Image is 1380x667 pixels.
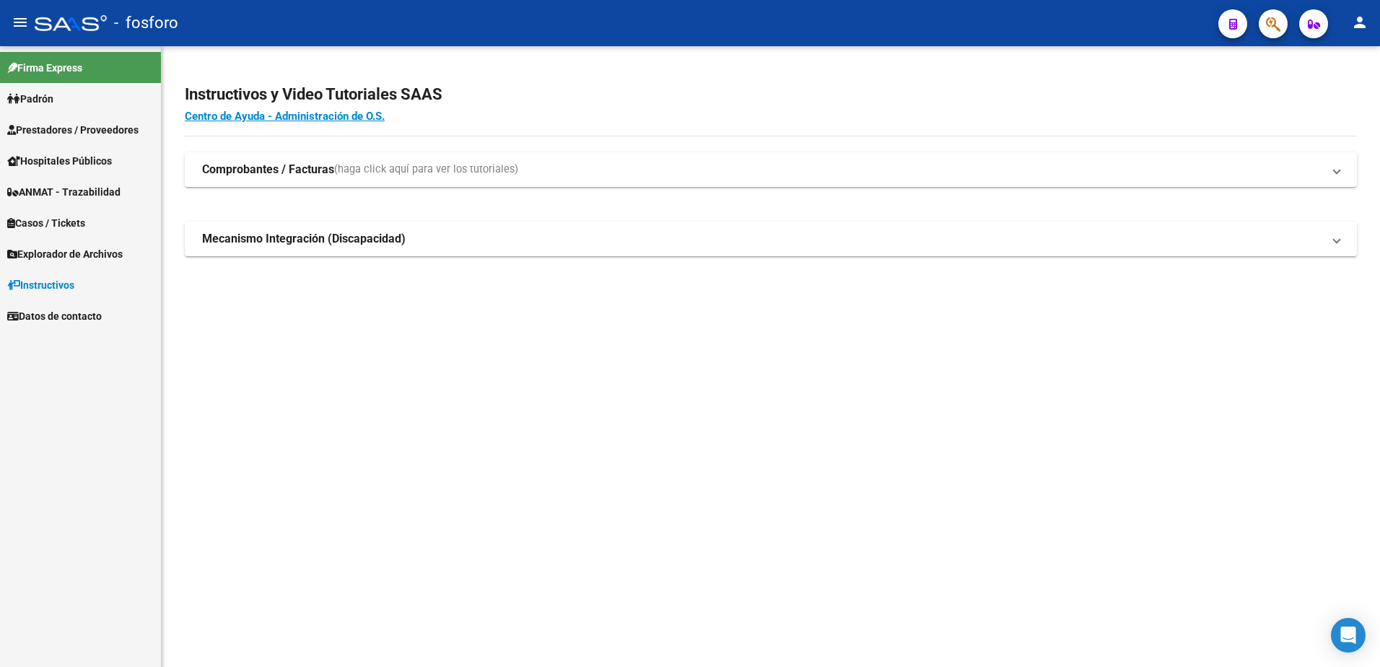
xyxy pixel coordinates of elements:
[7,277,74,293] span: Instructivos
[7,153,112,169] span: Hospitales Públicos
[185,152,1357,187] mat-expansion-panel-header: Comprobantes / Facturas(haga click aquí para ver los tutoriales)
[12,14,29,31] mat-icon: menu
[1331,618,1366,653] div: Open Intercom Messenger
[114,7,178,39] span: - fosforo
[7,184,121,200] span: ANMAT - Trazabilidad
[202,231,406,247] strong: Mecanismo Integración (Discapacidad)
[7,246,123,262] span: Explorador de Archivos
[7,215,85,231] span: Casos / Tickets
[185,222,1357,256] mat-expansion-panel-header: Mecanismo Integración (Discapacidad)
[7,308,102,324] span: Datos de contacto
[185,110,385,123] a: Centro de Ayuda - Administración de O.S.
[7,122,139,138] span: Prestadores / Proveedores
[7,60,82,76] span: Firma Express
[7,91,53,107] span: Padrón
[202,162,334,178] strong: Comprobantes / Facturas
[334,162,518,178] span: (haga click aquí para ver los tutoriales)
[1351,14,1368,31] mat-icon: person
[185,81,1357,108] h2: Instructivos y Video Tutoriales SAAS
